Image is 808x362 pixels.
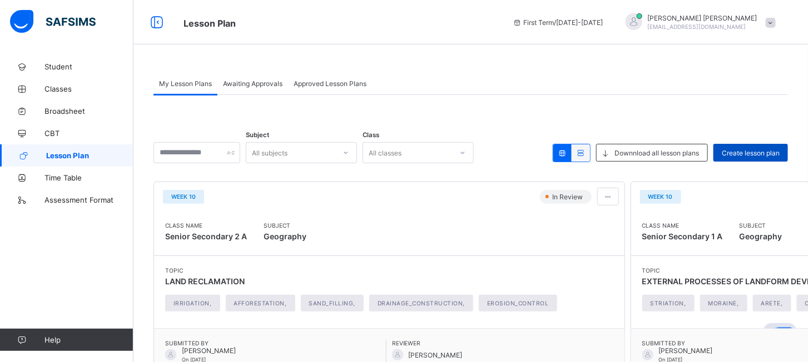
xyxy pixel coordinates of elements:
span: Lesson Plan [46,151,133,160]
span: In Review [552,193,587,201]
span: Awaiting Approvals [223,79,282,88]
span: [PERSON_NAME] [409,351,463,359]
span: Week 10 [171,193,196,200]
span: Topic [165,267,563,274]
span: moraine, [708,300,739,306]
span: DRAINAGE_CONSTRUCTION, [378,300,465,306]
span: Lesson Plan [184,18,236,29]
span: [EMAIL_ADDRESS][DOMAIN_NAME] [648,23,746,30]
span: AFFORESTATION, [234,300,287,306]
span: EROSION_CONTROL [487,300,549,306]
div: All subjects [252,142,287,163]
span: IRRIGATION, [174,300,212,306]
span: My Lesson Plans [159,79,212,88]
span: striation, [651,300,686,306]
span: Approved Lesson Plans [294,79,366,88]
span: Subject [264,222,306,229]
div: Emmanuel Charles [614,13,781,32]
span: Week 10 [648,193,673,200]
span: Class Name [165,222,247,229]
span: Senior Secondary 2 A [165,232,247,241]
span: Downnload all lesson plans [614,149,699,157]
span: arete, [761,300,783,306]
span: CBT [44,129,133,138]
span: session/term information [513,18,603,27]
span: Help [44,335,133,344]
span: Class [363,131,379,139]
span: Submitted By [165,340,386,346]
img: safsims [10,10,96,33]
span: [PERSON_NAME] [PERSON_NAME] [648,14,757,22]
span: Reviewer [392,340,613,346]
span: [PERSON_NAME] [659,346,713,355]
span: Subject [246,131,269,139]
span: LAND RECLAMATION [165,276,245,286]
span: Create lesson plan [722,149,780,157]
span: Geography [264,229,306,244]
span: Time Table [44,173,133,182]
span: Broadsheet [44,107,133,115]
span: Classes [44,84,133,93]
div: All classes [369,142,401,163]
span: Subject [740,222,782,229]
span: Student [44,62,133,71]
span: Class Name [642,222,723,229]
span: SAND_FILLING, [309,300,356,306]
span: Geography [740,229,782,244]
span: [PERSON_NAME] [182,346,236,355]
span: Assessment Format [44,195,133,204]
span: Senior Secondary 1 A [642,232,723,241]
